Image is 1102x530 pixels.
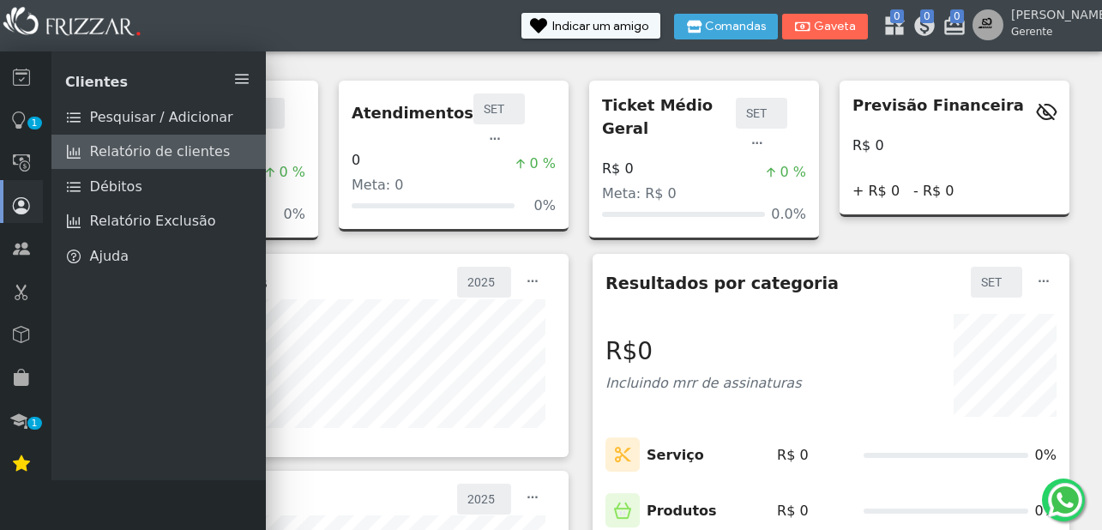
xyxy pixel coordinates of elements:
[744,103,779,123] label: SET
[520,484,545,514] button: ui-button
[979,272,1014,292] label: SET
[777,501,809,521] span: R$ 0
[466,272,503,292] label: 2025
[352,152,360,168] h4: 0
[530,154,556,174] span: 0 %
[780,162,806,183] span: 0 %
[605,337,802,366] h3: R$0
[771,204,806,225] span: 0.0%
[65,74,128,90] span: Clientes
[482,124,508,154] button: ui-button
[51,135,266,170] a: Relatório de clientes
[950,9,964,23] span: 0
[482,99,516,119] label: SET
[1035,445,1057,466] span: 0%
[51,238,266,274] a: Ajuda
[51,204,266,239] a: Relatório Exclusão
[280,162,305,183] span: 0 %
[744,129,770,159] button: ui-button
[647,445,704,466] p: Serviço
[552,21,648,33] span: Indicar um amigo
[1045,479,1086,521] img: whatsapp.png
[466,489,503,509] label: 2025
[1035,501,1057,521] span: 0%
[852,137,884,154] h4: R$ 0
[674,14,778,39] button: Comandas
[920,9,934,23] span: 0
[647,501,717,521] p: Produtos
[90,177,142,197] span: Débitos
[602,93,736,140] p: Ticket Médio Geral
[973,9,1093,40] a: [PERSON_NAME] Gerente
[51,99,266,135] a: Pesquisar / Adicionar
[90,107,233,128] span: Pesquisar / Adicionar
[534,196,556,216] span: 0%
[605,274,839,293] h5: Resultados por categoria
[602,160,634,177] h4: R$ 0
[352,101,473,124] p: Atendimentos
[90,211,216,232] span: Relatório Exclusão
[1031,267,1057,297] button: ui-button
[782,14,868,39] button: Gaveta
[51,169,266,204] a: Débitos
[352,177,403,193] span: Meta: 0
[942,14,960,44] a: 0
[1011,6,1088,24] span: [PERSON_NAME]
[813,21,856,33] span: Gaveta
[913,181,954,202] span: - R$ 0
[284,204,305,225] span: 0%
[1011,24,1088,39] span: Gerente
[852,181,900,202] span: + R$ 0
[912,14,930,44] a: 0
[852,93,1024,117] p: Previsão Financeira
[605,375,802,391] span: Incluindo mrr de assinaturas
[90,246,129,267] span: Ajuda
[777,445,809,466] span: R$ 0
[602,185,677,202] span: Meta: R$ 0
[27,117,42,129] span: 1
[90,142,231,162] span: Relatório de clientes
[27,417,42,430] span: 1
[605,437,640,473] img: Icone de Serviços
[520,267,545,297] button: ui-button
[890,9,904,23] span: 0
[521,13,660,39] button: Indicar um amigo
[882,14,900,44] a: 0
[705,21,766,33] span: Comandas
[605,493,640,528] img: Icone de Produtos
